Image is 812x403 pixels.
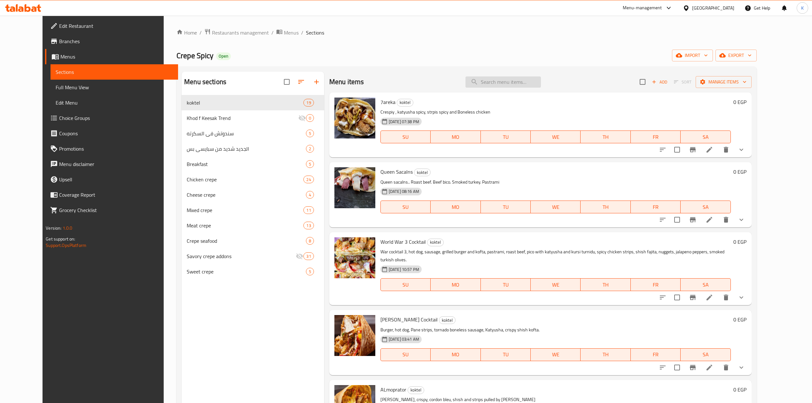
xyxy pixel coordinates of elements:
[655,142,670,157] button: sort-choices
[187,222,303,229] span: Meat crepe
[187,145,306,153] span: الجديد شديد من سبايسي بس
[738,294,745,301] svg: Show Choices
[655,290,670,305] button: sort-choices
[304,177,313,183] span: 24
[380,385,406,394] span: ALmoprator
[380,201,431,213] button: SU
[581,130,630,143] button: TH
[59,206,173,214] span: Grocery Checklist
[296,252,303,260] svg: Inactive section
[670,77,696,87] span: Select section first
[533,280,578,289] span: WE
[304,253,313,259] span: 31
[583,350,628,359] span: TH
[45,49,178,64] a: Menus
[581,201,630,213] button: TH
[51,80,178,95] a: Full Menu View
[45,110,178,126] a: Choice Groups
[672,50,713,61] button: import
[733,315,746,324] h6: 0 EGP
[481,130,531,143] button: TU
[306,160,314,168] div: items
[271,29,274,36] li: /
[306,146,314,152] span: 2
[383,132,428,142] span: SU
[583,202,628,212] span: TH
[683,350,728,359] span: SA
[187,237,306,245] span: Crepe seafood
[386,336,422,342] span: [DATE] 03:41 AM
[685,290,700,305] button: Branch-specific-item
[187,252,296,260] div: Savory crepe addons
[46,241,86,249] a: Support.OpsPlatform
[581,348,630,361] button: TH
[734,212,749,227] button: show more
[182,233,324,249] div: Crepe seafood8
[706,294,713,301] a: Edit menu item
[301,29,303,36] li: /
[651,78,668,86] span: Add
[182,156,324,172] div: Breakfast5
[649,77,670,87] button: Add
[51,95,178,110] a: Edit Menu
[199,29,202,36] li: /
[45,202,178,218] a: Grocery Checklist
[187,206,303,214] span: Mixed crepe
[696,76,752,88] button: Manage items
[685,360,700,375] button: Branch-specific-item
[427,239,443,246] span: koktel
[380,178,731,186] p: Queen sacalns.. Roast beef. Beef bico. Smoked turkey. Pastrami
[670,361,684,374] span: Select to update
[701,78,746,86] span: Manage items
[187,268,306,275] span: Sweet crepe
[383,202,428,212] span: SU
[683,202,728,212] span: SA
[431,278,480,291] button: MO
[733,98,746,107] h6: 0 EGP
[176,29,197,36] a: Home
[216,52,231,60] div: Open
[182,249,324,264] div: Savory crepe addons31
[801,4,804,12] span: K
[721,51,752,59] span: export
[59,37,173,45] span: Branches
[306,161,314,167] span: 5
[386,119,422,125] span: [DATE] 07:38 PM
[176,48,214,63] span: Crepe Spicy
[182,95,324,110] div: koktel19
[706,146,713,154] a: Edit menu item
[433,202,478,212] span: MO
[734,360,749,375] button: show more
[681,201,730,213] button: SA
[59,22,173,30] span: Edit Restaurant
[433,350,478,359] span: MO
[303,206,314,214] div: items
[182,92,324,282] nav: Menu sections
[184,77,226,87] h2: Menu sections
[397,99,413,106] span: koktel
[59,130,173,137] span: Coupons
[45,172,178,187] a: Upsell
[334,98,375,138] img: 7areka
[182,141,324,156] div: الجديد شديد من سبايسي بس2
[59,176,173,183] span: Upsell
[483,132,528,142] span: TU
[380,108,731,116] p: Crespiy , katyusha spicy, strpis spicy and Boneless chicken
[408,386,424,394] div: koktel
[734,142,749,157] button: show more
[380,278,431,291] button: SU
[187,160,306,168] div: Breakfast
[681,278,730,291] button: SA
[383,350,428,359] span: SU
[46,224,61,232] span: Version:
[212,29,269,36] span: Restaurants management
[738,364,745,371] svg: Show Choices
[631,348,681,361] button: FR
[56,99,173,107] span: Edit Menu
[309,74,324,90] button: Add section
[306,130,314,137] div: items
[187,114,298,122] div: Khod f Keesak Trend
[187,176,303,183] div: Chicken crepe
[733,385,746,394] h6: 0 EGP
